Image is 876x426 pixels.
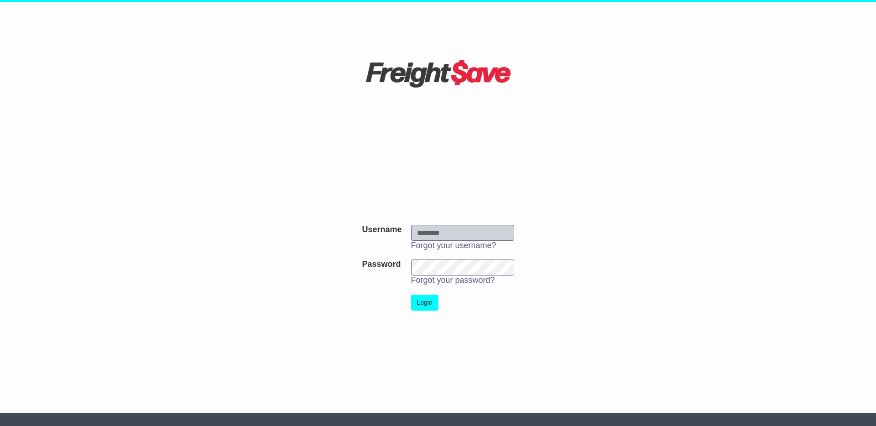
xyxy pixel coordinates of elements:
[362,225,401,235] label: Username
[362,260,401,270] label: Password
[366,60,511,88] img: Freight Save
[411,241,496,250] a: Forgot your username?
[411,275,495,285] a: Forgot your password?
[411,295,438,311] button: Login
